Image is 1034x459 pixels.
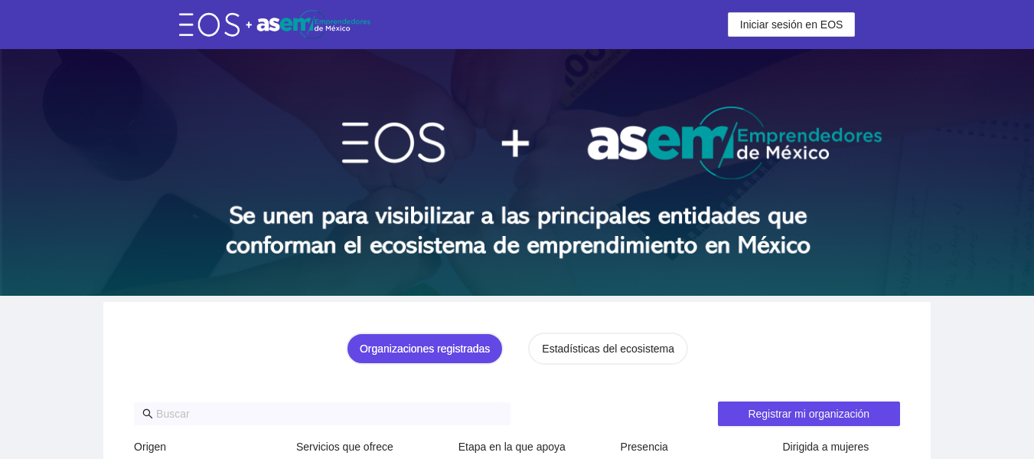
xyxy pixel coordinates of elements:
div: Estadísticas del ecosistema [542,340,674,357]
button: Registrar mi organización [718,402,900,426]
span: Registrar mi organización [748,405,869,422]
label: Origen [134,438,166,455]
label: Dirigida a mujeres [782,438,869,455]
span: search [142,408,153,419]
label: Presencia [621,438,668,455]
div: Organizaciones registradas [360,340,490,357]
label: Servicios que ofrece [296,438,393,455]
button: Iniciar sesión en EOS [728,12,856,37]
img: eos-asem-logo.38b026ae.png [179,10,370,38]
label: Etapa en la que apoya [458,438,566,455]
input: Buscar [156,405,502,422]
span: Iniciar sesión en EOS [740,16,843,33]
